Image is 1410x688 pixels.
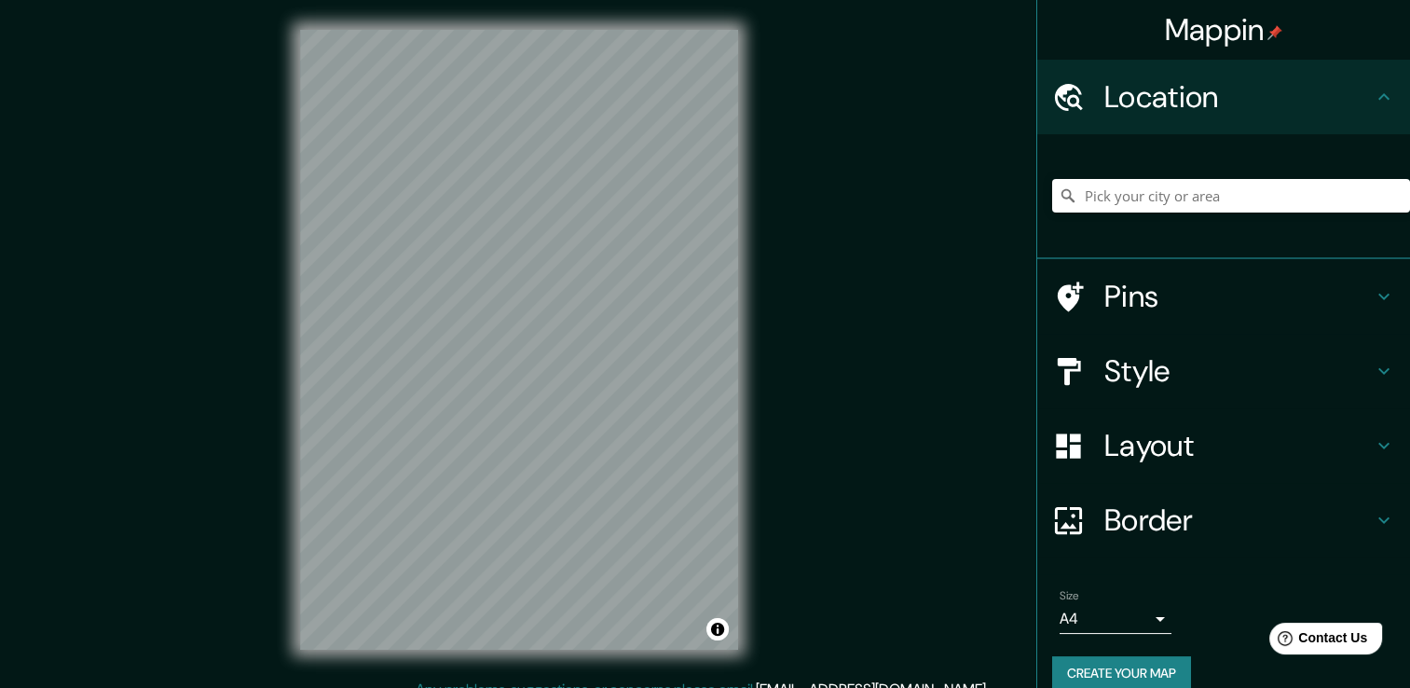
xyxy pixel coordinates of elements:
[1267,25,1282,40] img: pin-icon.png
[1037,60,1410,134] div: Location
[1037,408,1410,483] div: Layout
[1052,179,1410,213] input: Pick your city or area
[1244,615,1389,667] iframe: Help widget launcher
[706,618,729,640] button: Toggle attribution
[1037,259,1410,334] div: Pins
[1104,352,1373,390] h4: Style
[1037,334,1410,408] div: Style
[1060,604,1171,634] div: A4
[1104,278,1373,315] h4: Pins
[1165,11,1283,48] h4: Mappin
[1104,502,1373,539] h4: Border
[1104,78,1373,116] h4: Location
[1037,483,1410,557] div: Border
[1060,588,1079,604] label: Size
[1104,427,1373,464] h4: Layout
[300,30,738,650] canvas: Map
